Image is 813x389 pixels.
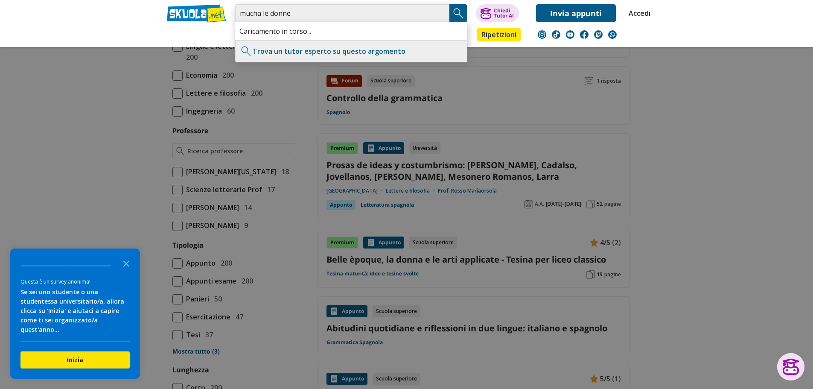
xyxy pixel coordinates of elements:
input: Cerca appunti, riassunti o versioni [235,4,449,22]
button: Search Button [449,4,467,22]
img: Trova un tutor esperto [240,45,253,58]
img: youtube [566,30,574,39]
button: ChiediTutor AI [476,4,519,22]
a: Trova un tutor esperto su questo argomento [253,47,405,56]
a: Accedi [629,4,647,22]
div: Survey [10,249,140,379]
a: Invia appunti [536,4,616,22]
img: WhatsApp [608,30,617,39]
img: facebook [580,30,589,39]
button: Close the survey [118,254,135,272]
img: Cerca appunti, riassunti o versioni [452,7,465,20]
button: Inizia [20,351,130,369]
img: twitch [594,30,603,39]
a: Appunti [233,28,271,43]
img: instagram [538,30,546,39]
img: tiktok [552,30,560,39]
a: Ripetizioni [477,28,521,41]
div: Questa è un survey anonima! [20,278,130,286]
div: Chiedi Tutor AI [494,8,514,18]
div: Se sei uno studente o una studentessa universitario/a, allora clicca su 'Inizia' e aiutaci a capi... [20,287,130,334]
div: Caricamento in corso... [235,22,467,40]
